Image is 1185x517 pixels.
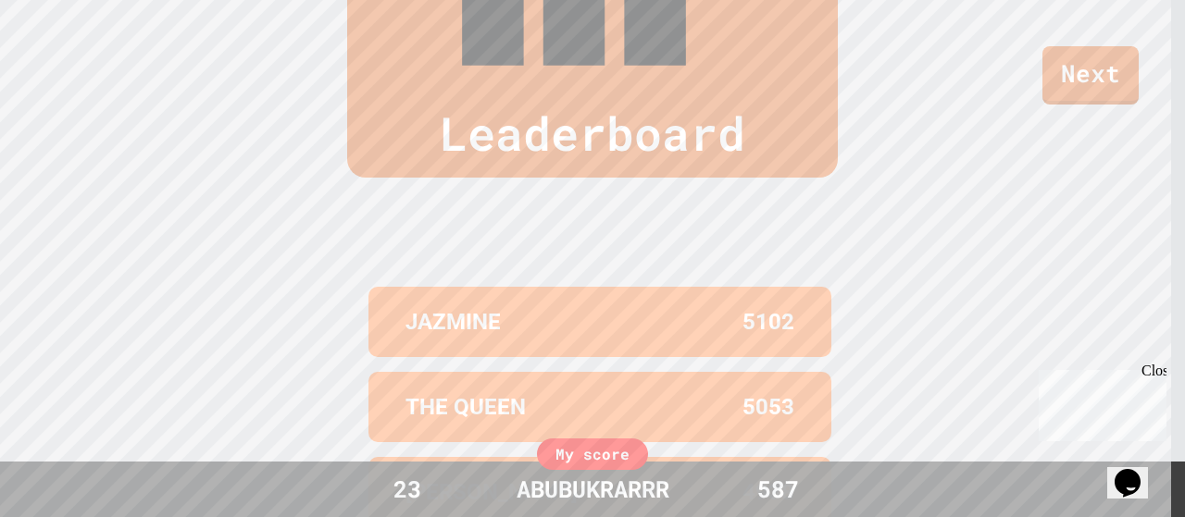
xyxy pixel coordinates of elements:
p: 5053 [742,390,794,424]
p: 5102 [742,305,794,339]
iframe: chat widget [1031,363,1166,441]
div: ABUBUKRARRR [498,472,688,507]
div: Chat with us now!Close [7,7,128,117]
iframe: chat widget [1107,443,1166,499]
div: 587 [708,472,847,507]
div: 23 [338,472,477,507]
p: THE QUEEN [405,390,526,424]
div: My score [537,438,648,470]
a: Next [1042,46,1139,105]
p: JAZMINE [405,305,501,339]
